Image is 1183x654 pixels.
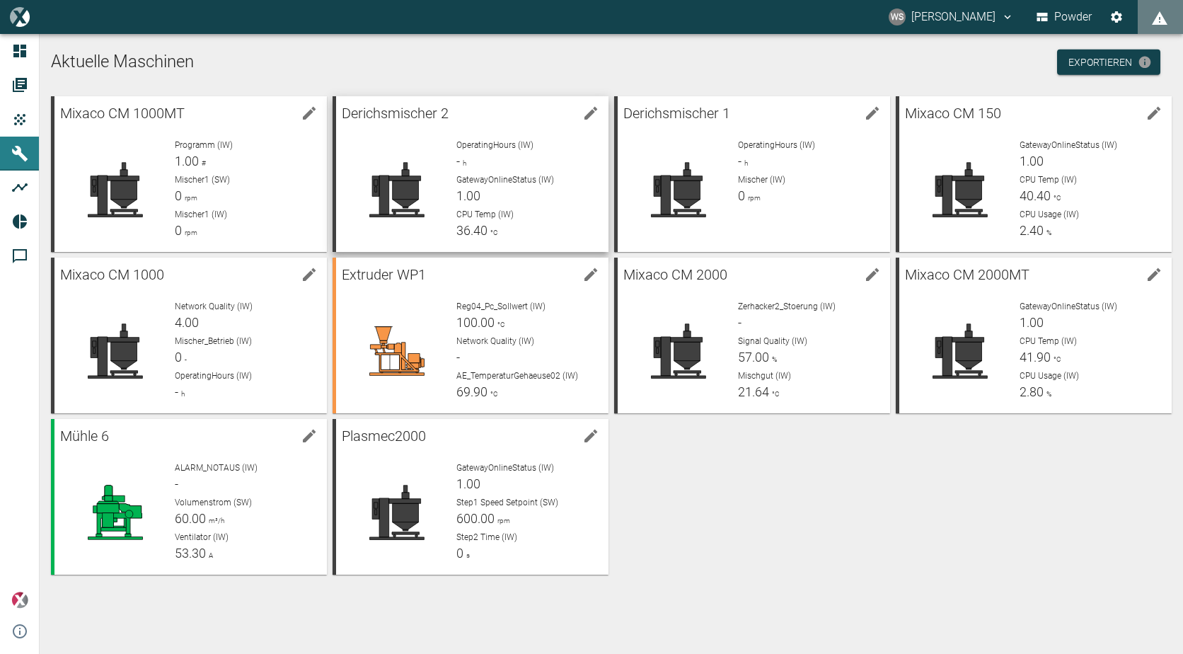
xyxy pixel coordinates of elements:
span: rpm [745,194,761,202]
button: edit machine [577,99,605,127]
span: °C [1051,355,1061,363]
span: 0 [175,223,182,238]
button: edit machine [295,99,323,127]
button: edit machine [1140,260,1168,289]
span: - [738,154,741,168]
span: 100.00 [456,315,495,330]
span: Extruder WP1 [342,266,426,283]
span: 1.00 [1020,154,1044,168]
span: 0 [456,546,463,561]
span: °C [1051,194,1061,202]
span: Mixaco CM 2000 [623,266,727,283]
button: Einstellungen [1104,4,1129,30]
span: - [456,154,460,168]
span: Step2 Time (IW) [456,532,517,542]
button: wolfgang.schneider@kansaihelios-cws.de [887,4,1016,30]
span: OperatingHours (IW) [456,140,533,150]
span: GatewayOnlineStatus (IW) [1020,140,1117,150]
span: Plasmec2000 [342,428,426,444]
a: Plasmec2000edit machineGatewayOnlineStatus (IW)1.00Step1 Speed Setpoint (SW)600.00rpmStep2 Time (... [333,419,608,575]
span: Mischer1 (SW) [175,175,230,185]
span: Ventilator (IW) [175,532,229,542]
a: Derichsmischer 1edit machineOperatingHours (IW)-hMischer (IW)0rpm [614,96,890,252]
span: Mischer1 (IW) [175,210,227,219]
span: OperatingHours (IW) [175,371,252,381]
span: % [1044,229,1051,236]
a: Mixaco CM 2000edit machineZerhacker2_Stoerung (IW)-Signal Quality (IW)57.00%Mischgut (IW)21.64°C [614,258,890,413]
span: °C [487,390,498,398]
span: Network Quality (IW) [175,302,253,311]
span: 57.00 [738,350,769,365]
button: edit machine [577,422,605,450]
span: h [178,390,185,398]
a: Mixaco CM 1000edit machineNetwork Quality (IW)4.00Mischer_Betrieb (IW)0-OperatingHours (IW)-h [51,258,327,413]
span: 0 [738,188,745,203]
span: CPU Temp (IW) [1020,336,1077,346]
span: Network Quality (IW) [456,336,534,346]
span: Volumenstrom (SW) [175,498,252,507]
span: CPU Usage (IW) [1020,210,1079,219]
span: 69.90 [456,384,487,399]
span: 1.00 [1020,315,1044,330]
span: Mischgut (IW) [738,371,791,381]
span: °C [495,321,505,328]
span: A [206,551,213,559]
span: 21.64 [738,384,769,399]
svg: Jetzt mit HF Export [1138,55,1152,69]
span: 2.80 [1020,384,1044,399]
a: Extruder WP1edit machineReg04_Pc_Sollwert (IW)100.00°CNetwork Quality (IW)-AE_TemperaturGehaeuse0... [333,258,608,413]
span: CPU Usage (IW) [1020,371,1079,381]
span: % [769,355,777,363]
button: Powder [1034,4,1095,30]
span: Derichsmischer 2 [342,105,449,122]
span: rpm [182,229,197,236]
span: Mühle 6 [60,428,109,444]
a: Mixaco CM 150edit machineGatewayOnlineStatus (IW)1.00CPU Temp (IW)40.40°CCPU Usage (IW)2.40% [896,96,1172,252]
span: GatewayOnlineStatus (IW) [1020,302,1117,311]
button: edit machine [858,99,887,127]
span: ALARM_NOTAUS (IW) [175,463,258,473]
a: Derichsmischer 2edit machineOperatingHours (IW)-hGatewayOnlineStatus (IW)1.00CPU Temp (IW)36.40°C [333,96,608,252]
button: edit machine [577,260,605,289]
span: - [738,315,741,330]
span: 1.00 [456,476,480,491]
a: Mixaco CM 2000MTedit machineGatewayOnlineStatus (IW)1.00CPU Temp (IW)41.90°CCPU Usage (IW)2.80% [896,258,1172,413]
span: - [175,476,178,491]
span: - [456,350,460,365]
span: Mischer (IW) [738,175,785,185]
span: # [199,159,206,167]
span: rpm [182,194,197,202]
span: h [741,159,748,167]
span: Mixaco CM 150 [905,105,1001,122]
span: rpm [495,517,510,524]
span: 4.00 [175,315,199,330]
span: CPU Temp (IW) [1020,175,1077,185]
span: Mixaco CM 1000MT [60,105,185,122]
span: Mischer_Betrieb (IW) [175,336,252,346]
a: Mühle 6edit machineALARM_NOTAUS (IW)-Volumenstrom (SW)60.00m³/hVentilator (IW)53.30A [51,419,327,575]
span: 60.00 [175,511,206,526]
a: Exportieren [1057,50,1160,76]
span: GatewayOnlineStatus (IW) [456,463,554,473]
span: % [1044,390,1051,398]
span: °C [769,390,780,398]
span: 600.00 [456,511,495,526]
div: WS [889,8,906,25]
img: Xplore Logo [11,592,28,609]
span: Step1 Speed Setpoint (SW) [456,498,558,507]
button: edit machine [295,260,323,289]
span: - [182,355,187,363]
button: edit machine [295,422,323,450]
span: - [175,384,178,399]
span: h [460,159,466,167]
a: Mixaco CM 1000MTedit machineProgramm (IW)1.00#Mischer1 (SW)0rpmMischer1 (IW)0rpm [51,96,327,252]
span: 1.00 [456,188,480,203]
span: OperatingHours (IW) [738,140,815,150]
img: logo [10,7,29,26]
span: AE_TemperaturGehaeuse02 (IW) [456,371,578,381]
h1: Aktuelle Maschinen [51,51,1172,74]
span: Mixaco CM 1000 [60,266,164,283]
span: m³/h [206,517,224,524]
span: °C [487,229,498,236]
span: Reg04_Pc_Sollwert (IW) [456,302,546,311]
